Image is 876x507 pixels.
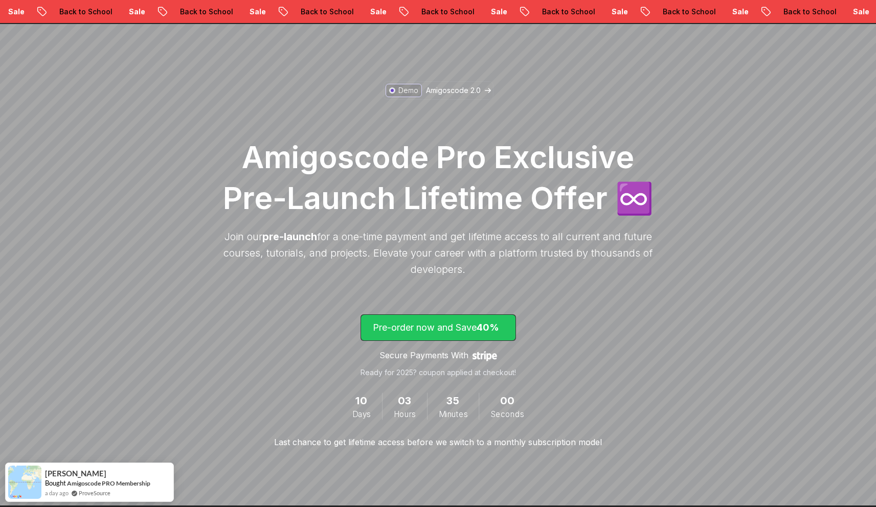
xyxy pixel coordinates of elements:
[8,466,41,499] img: provesource social proof notification image
[45,469,106,478] span: [PERSON_NAME]
[446,393,460,409] span: 35 Minutes
[379,349,468,361] p: Secure Payments With
[594,7,626,17] p: Sale
[394,408,416,420] span: Hours
[477,322,499,333] span: 40%
[714,7,747,17] p: Sale
[79,489,110,497] a: ProveSource
[835,7,868,17] p: Sale
[262,231,317,243] span: pre-launch
[45,479,66,487] span: Bought
[645,7,714,17] p: Back to School
[352,408,371,420] span: Days
[373,320,504,335] p: Pre-order now and Save
[162,7,232,17] p: Back to School
[524,7,594,17] p: Back to School
[355,393,367,409] span: 10 Days
[398,393,412,409] span: 3 Hours
[218,228,658,278] p: Join our for a one-time payment and get lifetime access to all current and future courses, tutori...
[41,7,111,17] p: Back to School
[274,436,602,448] p: Last chance to get lifetime access before we switch to a monthly subscription model
[490,408,524,420] span: Seconds
[426,85,481,96] p: Amigoscode 2.0
[383,81,493,100] a: DemoAmigoscode 2.0
[352,7,385,17] p: Sale
[398,85,418,96] p: Demo
[283,7,352,17] p: Back to School
[500,393,515,409] span: 0 Seconds
[232,7,264,17] p: Sale
[67,479,150,487] a: Amigoscode PRO Membership
[361,314,516,378] a: lifetime-access
[403,7,473,17] p: Back to School
[766,7,835,17] p: Back to School
[361,367,516,378] p: Ready for 2025? coupon applied at checkout!
[473,7,506,17] p: Sale
[439,408,467,420] span: Minutes
[218,136,658,218] h1: Amigoscode Pro Exclusive Pre-Launch Lifetime Offer ♾️
[45,489,69,497] span: a day ago
[111,7,144,17] p: Sale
